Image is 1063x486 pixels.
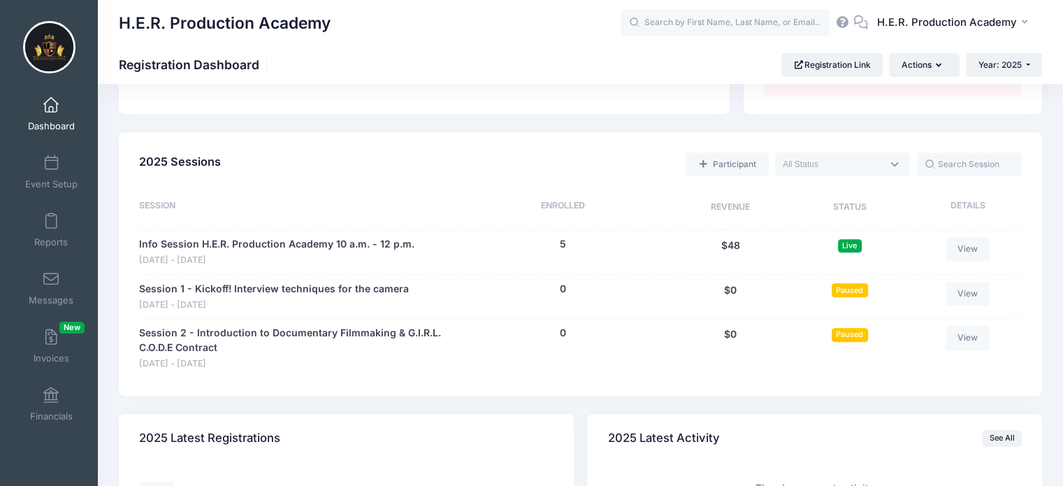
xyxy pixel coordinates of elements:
[686,152,768,176] a: Add a new manual registration
[946,237,990,261] a: View
[608,418,720,458] h4: 2025 Latest Activity
[28,120,75,132] span: Dashboard
[119,57,271,72] h1: Registration Dashboard
[669,282,793,312] div: $0
[139,418,280,458] h4: 2025 Latest Registrations
[29,294,73,306] span: Messages
[18,148,85,196] a: Event Setup
[139,282,409,296] a: Session 1 - Kickoff! Interview techniques for the camera
[783,158,882,171] textarea: Search
[139,237,414,252] a: Info Session H.E.R. Production Academy 10 a.m. - 12 p.m.
[18,206,85,255] a: Reports
[23,21,75,73] img: H.E.R. Production Academy
[838,239,862,252] span: Live
[946,282,990,306] a: View
[907,199,1022,216] div: Details
[139,199,457,216] div: Session
[59,322,85,334] span: New
[877,15,1017,30] span: H.E.R. Production Academy
[832,283,868,296] span: Paused
[917,152,1022,176] input: Search Session
[966,53,1042,77] button: Year: 2025
[781,53,883,77] a: Registration Link
[978,59,1022,70] span: Year: 2025
[669,199,793,216] div: Revenue
[793,199,907,216] div: Status
[560,282,566,296] button: 0
[457,199,669,216] div: Enrolled
[18,90,85,138] a: Dashboard
[832,328,868,341] span: Paused
[560,237,566,252] button: 5
[560,326,566,341] button: 0
[946,326,990,350] a: View
[119,7,331,39] h1: H.E.R. Production Academy
[889,53,959,77] button: Actions
[139,299,409,312] span: [DATE] - [DATE]
[34,352,69,364] span: Invoices
[669,326,793,371] div: $0
[139,155,221,169] span: 2025 Sessions
[669,237,793,267] div: $48
[18,380,85,429] a: Financials
[868,7,1042,39] button: H.E.R. Production Academy
[621,9,830,37] input: Search by First Name, Last Name, or Email...
[25,178,78,190] span: Event Setup
[34,236,68,248] span: Reports
[139,357,450,371] span: [DATE] - [DATE]
[139,326,450,355] a: Session 2 - Introduction to Documentary Filmmaking & G.I.R.L. C.O.D.E Contract
[18,264,85,313] a: Messages
[982,430,1022,447] a: See All
[30,410,73,422] span: Financials
[139,254,414,267] span: [DATE] - [DATE]
[18,322,85,371] a: InvoicesNew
